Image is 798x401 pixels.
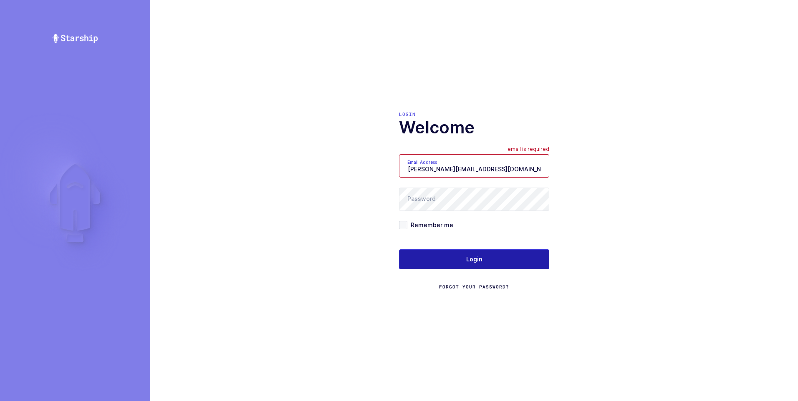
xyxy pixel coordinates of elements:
div: Login [399,111,549,118]
input: Password [399,188,549,211]
img: Starship [52,33,98,43]
span: Remember me [407,221,453,229]
span: Login [466,255,482,263]
div: email is required [508,146,549,154]
h1: Welcome [399,118,549,138]
input: Email Address [399,154,549,178]
a: Forgot Your Password? [439,283,509,290]
button: Login [399,249,549,269]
